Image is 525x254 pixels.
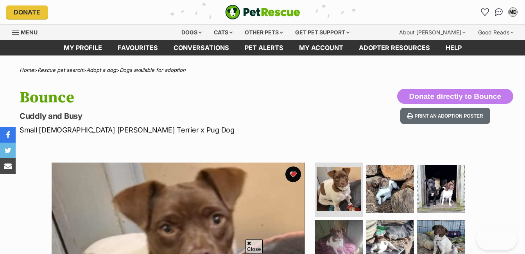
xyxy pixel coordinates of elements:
div: Good Reads [473,25,519,40]
a: Help [438,40,469,55]
div: MD [509,8,517,16]
a: Conversations [493,6,505,18]
a: Dogs available for adoption [120,67,186,73]
a: Adopter resources [351,40,438,55]
p: Cuddly and Busy [20,111,321,122]
iframe: Help Scout Beacon - Open [476,227,517,250]
a: Adopt a dog [86,67,116,73]
a: conversations [166,40,237,55]
a: Home [20,67,34,73]
button: favourite [285,166,301,182]
div: About [PERSON_NAME] [394,25,471,40]
div: Cats [208,25,238,40]
img: logo-e224e6f780fb5917bec1dbf3a21bbac754714ae5b6737aabdf751b685950b380.svg [225,5,300,20]
a: Pet alerts [237,40,291,55]
button: My account [507,6,519,18]
span: Menu [21,29,38,36]
div: Dogs [176,25,207,40]
p: Small [DEMOGRAPHIC_DATA] [PERSON_NAME] Terrier x Pug Dog [20,125,321,135]
a: Rescue pet search [38,67,83,73]
img: chat-41dd97257d64d25036548639549fe6c8038ab92f7586957e7f3b1b290dea8141.svg [495,8,503,16]
h1: Bounce [20,89,321,107]
img: Photo of Bounce [366,165,414,213]
a: Favourites [110,40,166,55]
img: Photo of Bounce [417,165,465,213]
a: PetRescue [225,5,300,20]
button: Donate directly to Bounce [397,89,513,104]
span: Close [245,239,263,253]
a: Menu [12,25,43,39]
a: My profile [56,40,110,55]
div: Get pet support [290,25,355,40]
img: Photo of Bounce [317,167,361,211]
div: Other pets [239,25,288,40]
a: Donate [6,5,48,19]
button: Print an adoption poster [400,108,490,124]
a: My account [291,40,351,55]
ul: Account quick links [478,6,519,18]
a: Favourites [478,6,491,18]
